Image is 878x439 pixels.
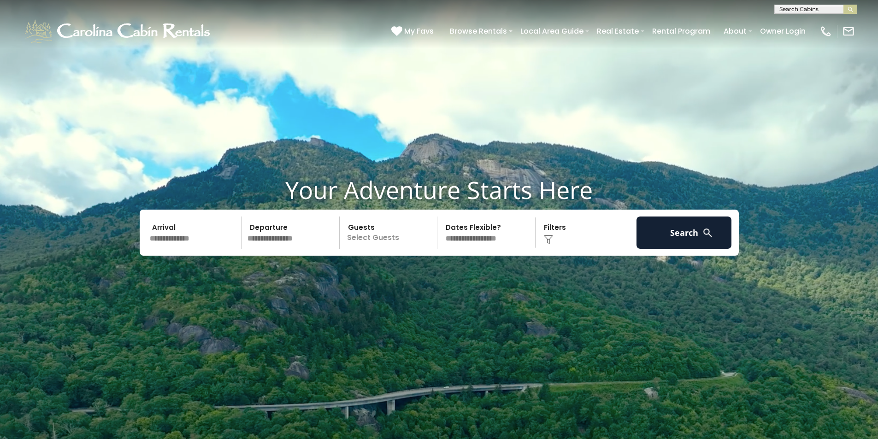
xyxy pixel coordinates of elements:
[342,217,437,249] p: Select Guests
[7,176,871,204] h1: Your Adventure Starts Here
[636,217,732,249] button: Search
[516,23,588,39] a: Local Area Guide
[719,23,751,39] a: About
[404,25,434,37] span: My Favs
[755,23,810,39] a: Owner Login
[648,23,715,39] a: Rental Program
[819,25,832,38] img: phone-regular-white.png
[445,23,512,39] a: Browse Rentals
[702,227,713,239] img: search-regular-white.png
[23,18,214,45] img: White-1-1-2.png
[592,23,643,39] a: Real Estate
[842,25,855,38] img: mail-regular-white.png
[544,235,553,244] img: filter--v1.png
[391,25,436,37] a: My Favs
